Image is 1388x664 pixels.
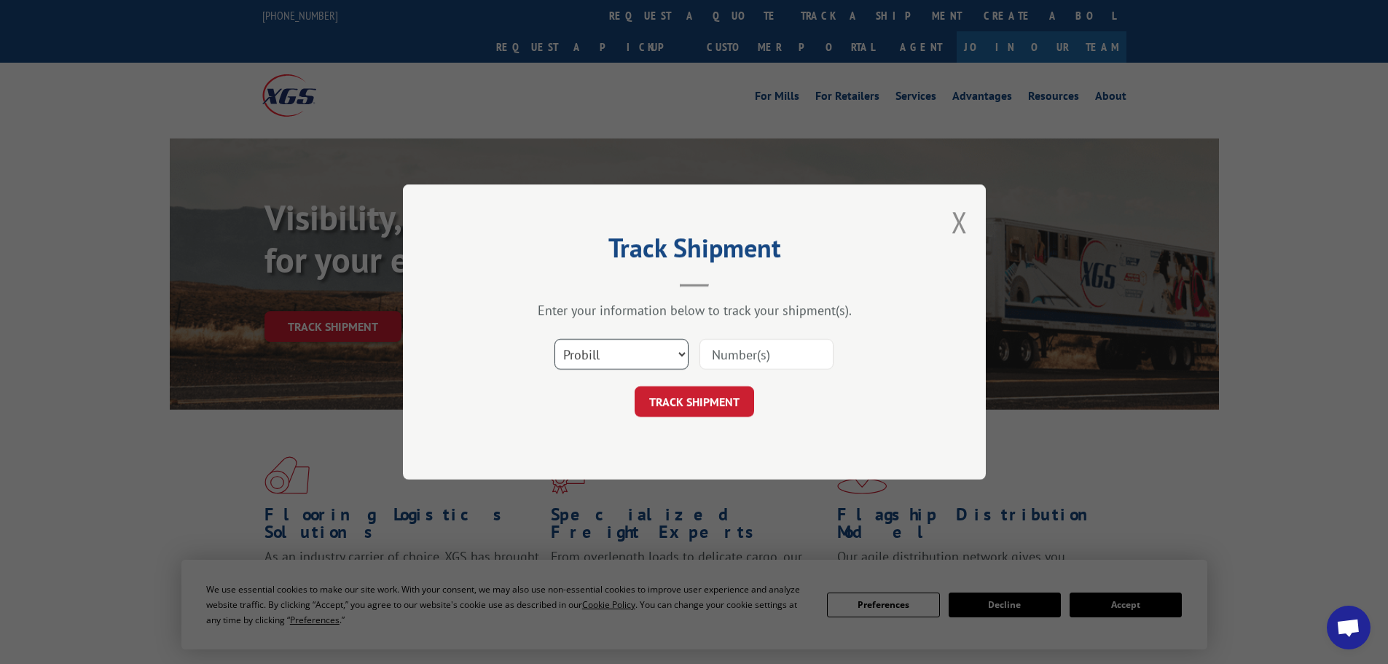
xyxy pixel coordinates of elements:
[952,203,968,241] button: Close modal
[476,302,913,319] div: Enter your information below to track your shipment(s).
[1327,606,1371,649] div: Open chat
[635,386,754,417] button: TRACK SHIPMENT
[476,238,913,265] h2: Track Shipment
[699,339,834,370] input: Number(s)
